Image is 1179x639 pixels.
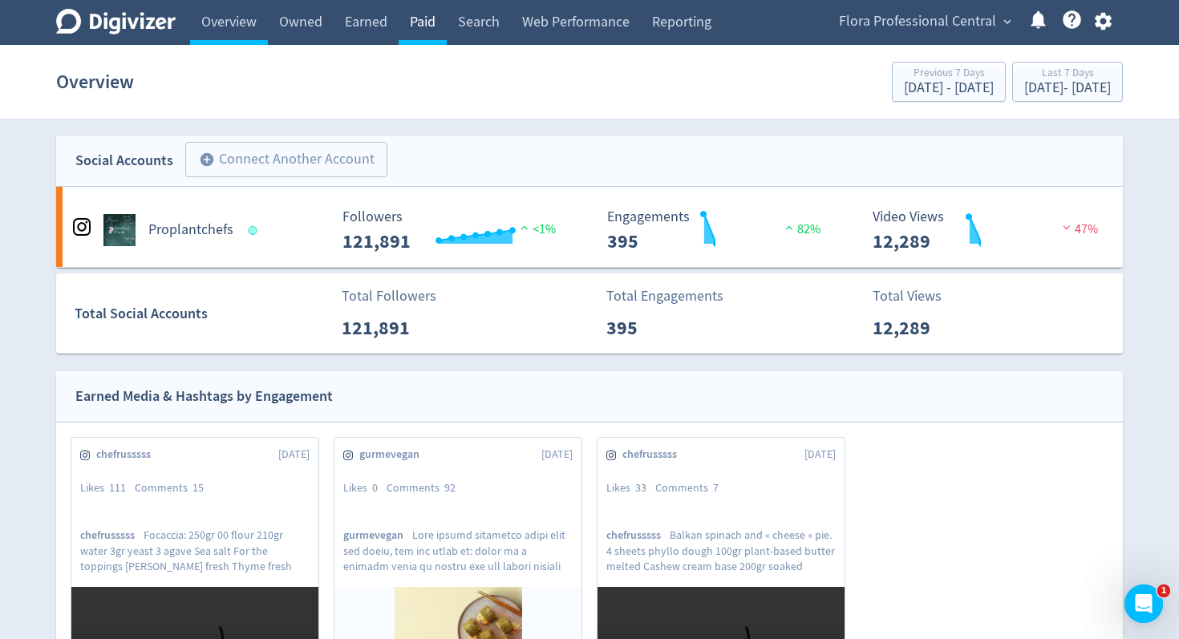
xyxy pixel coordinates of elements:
[606,480,655,496] div: Likes
[1157,584,1170,597] span: 1
[387,480,464,496] div: Comments
[1000,14,1015,29] span: expand_more
[1024,67,1111,81] div: Last 7 Days
[278,447,310,463] span: [DATE]
[334,209,575,252] svg: Followers ---
[199,152,215,168] span: add_circle
[80,480,135,496] div: Likes
[904,81,994,95] div: [DATE] - [DATE]
[56,56,134,107] h1: Overview
[80,528,144,543] span: chefrusssss
[606,528,836,572] p: Balkan spinach and « cheese » pie. 4 sheets phyllo dough 100gr plant-based butter melted Cashew c...
[635,480,646,495] span: 33
[359,447,428,463] span: gurmevegan
[904,67,994,81] div: Previous 7 Days
[343,528,412,543] span: gurmevegan
[833,9,1015,34] button: Flora Professional Central
[148,220,233,240] h5: Proplantchefs
[655,480,727,496] div: Comments
[135,480,213,496] div: Comments
[75,149,173,172] div: Social Accounts
[109,480,126,495] span: 111
[372,480,378,495] span: 0
[192,480,204,495] span: 15
[342,285,436,307] p: Total Followers
[517,221,556,237] span: <1%
[517,221,533,233] img: positive-performance.svg
[873,285,965,307] p: Total Views
[75,302,330,326] div: Total Social Accounts
[804,447,836,463] span: [DATE]
[781,221,820,237] span: 82%
[1024,81,1111,95] div: [DATE] - [DATE]
[342,313,434,342] p: 121,891
[1124,584,1163,623] iframe: Intercom live chat
[343,528,573,572] p: Lore ipsumd sitametco adipi elit sed doeiu, tem inc utlab et: dolor ma a enimadm venia qu nostru ...
[873,313,965,342] p: 12,289
[606,528,670,543] span: chefrusssss
[839,9,996,34] span: Flora Professional Central
[606,285,723,307] p: Total Engagements
[781,221,797,233] img: positive-performance.svg
[599,209,840,252] svg: Engagements 395
[1059,221,1098,237] span: 47%
[185,142,387,177] button: Connect Another Account
[56,187,1123,267] a: Proplantchefs undefinedProplantchefs Followers --- Followers 121,891 <1% Engagements 395 Engageme...
[249,226,262,235] span: Data last synced: 3 Oct 2025, 7:02pm (AEST)
[75,385,333,408] div: Earned Media & Hashtags by Engagement
[1059,221,1075,233] img: negative-performance.svg
[80,528,310,572] p: Focaccia: 250gr 00 flour 210gr water 3gr yeast 3 agave Sea salt For the toppings [PERSON_NAME] fr...
[622,447,686,463] span: chefrusssss
[103,214,136,246] img: Proplantchefs undefined
[865,209,1105,252] svg: Video Views 12,289
[444,480,456,495] span: 92
[96,447,160,463] span: chefrusssss
[713,480,719,495] span: 7
[892,62,1006,102] button: Previous 7 Days[DATE] - [DATE]
[606,313,699,342] p: 395
[173,144,387,177] a: Connect Another Account
[541,447,573,463] span: [DATE]
[343,480,387,496] div: Likes
[1012,62,1123,102] button: Last 7 Days[DATE]- [DATE]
